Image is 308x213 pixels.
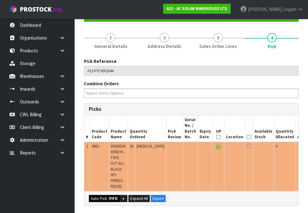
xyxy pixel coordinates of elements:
span: 36 [130,144,133,149]
th: Quantity Ordered [128,116,166,142]
strong: A13 - AC SOLAR WAREHOUSE LTD [167,6,227,11]
th: Product Name [109,116,128,142]
span: Lingam [283,6,297,12]
h3: Picks [89,106,187,112]
span: Expand All [130,196,148,201]
label: Combine Orders [84,80,119,87]
span: 0 [276,144,278,149]
th: Serial No. / Batch No. [183,116,198,142]
button: Expand All [128,195,150,202]
th: Quantity Allocated [274,116,296,142]
span: Address Details [148,43,181,50]
span: Pick [268,43,276,50]
span: 2 [160,33,169,42]
th: Product Code [90,116,109,142]
th: # [84,116,90,142]
a: A13 - AC SOLAR WAREHOUSE LTD [163,4,231,14]
span: 1 [106,33,115,42]
span: ProStock [20,5,52,13]
span: Sales Order Lines [199,43,237,50]
small: WMS [53,7,62,13]
th: Pick Review [166,116,183,142]
img: cube-alt.png [9,5,17,13]
span: 4862 [92,144,99,149]
th: Expiry Date [198,116,213,142]
strong: FIFO [109,196,118,201]
button: Auto Pick -FIFO [89,195,120,202]
span: HYUNDAI 455W N-TYPE HJT ALL BLACK HIT-H455LE-FB(ZB) [111,144,126,189]
th: Location [224,116,245,142]
span: [PERSON_NAME] [248,6,282,12]
span: 3 [214,33,223,42]
button: Export [151,195,166,202]
span: [MEDICAL_DATA] [137,144,164,149]
th: UP [213,116,224,142]
span: 1 [86,144,88,149]
th: Available Stock [253,116,274,142]
span: General Details [94,43,127,50]
span: 4 [267,33,277,42]
label: Pick Reference [84,58,117,64]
